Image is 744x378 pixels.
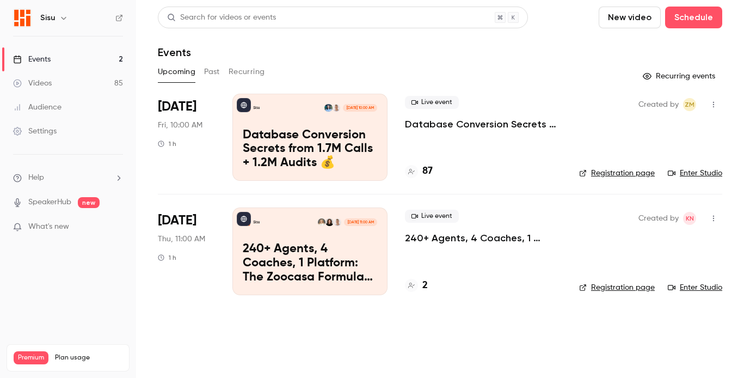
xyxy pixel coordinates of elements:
[243,242,377,284] p: 240+ Agents, 4 Coaches, 1 Platform: The Zoocasa Formula for Scalable Real Estate Coaching
[158,253,176,262] div: 1 h
[158,212,196,229] span: [DATE]
[158,94,215,181] div: Sep 19 Fri, 10:00 AM (America/Denver)
[158,139,176,148] div: 1 h
[405,278,428,293] a: 2
[229,63,265,81] button: Recurring
[28,172,44,184] span: Help
[318,218,325,226] img: Carrie Lysenko
[28,221,69,233] span: What's new
[683,98,696,111] span: Zac Muir
[158,46,191,59] h1: Events
[78,197,100,208] span: new
[324,104,332,112] img: Justin Benson
[405,231,562,245] a: 240+ Agents, 4 Coaches, 1 Platform: The Zoocasa Formula for Scalable Real Estate Coaching
[638,68,722,85] button: Recurring events
[325,218,333,226] img: Brittany Kostov
[13,78,52,89] div: Videos
[665,7,722,28] button: Schedule
[158,234,205,245] span: Thu, 11:00 AM
[638,98,679,111] span: Created by
[158,98,196,115] span: [DATE]
[405,118,562,131] a: Database Conversion Secrets from 1.7M Calls + 1.2M Audits 💰
[158,208,215,295] div: Sep 25 Thu, 10:00 AM (America/Los Angeles)
[344,218,377,226] span: [DATE] 11:00 AM
[158,63,195,81] button: Upcoming
[422,278,428,293] h4: 2
[422,164,433,179] h4: 87
[167,12,276,23] div: Search for videos or events
[28,197,71,208] a: SpeakerHub
[599,7,661,28] button: New video
[668,168,722,179] a: Enter Studio
[232,208,388,295] a: 240+ Agents, 4 Coaches, 1 Platform: The Zoocasa Formula for Scalable Real Estate CoachingSisuZac ...
[405,96,459,109] span: Live event
[405,210,459,223] span: Live event
[668,282,722,293] a: Enter Studio
[253,220,260,225] p: Sisu
[204,63,220,81] button: Past
[14,351,48,364] span: Premium
[243,129,377,170] p: Database Conversion Secrets from 1.7M Calls + 1.2M Audits 💰
[13,126,57,137] div: Settings
[110,222,123,232] iframe: Noticeable Trigger
[334,218,341,226] img: Zac Muir
[579,282,655,293] a: Registration page
[55,353,122,362] span: Plan usage
[343,104,377,112] span: [DATE] 10:00 AM
[232,94,388,181] a: Database Conversion Secrets from 1.7M Calls + 1.2M Audits 💰SisuZac MuirJustin Benson[DATE] 10:00 ...
[253,105,260,111] p: Sisu
[683,212,696,225] span: Kaela Nichol
[579,168,655,179] a: Registration page
[13,102,62,113] div: Audience
[40,13,55,23] h6: Sisu
[405,164,433,179] a: 87
[333,104,340,112] img: Zac Muir
[14,9,31,27] img: Sisu
[685,98,694,111] span: ZM
[638,212,679,225] span: Created by
[158,120,202,131] span: Fri, 10:00 AM
[13,54,51,65] div: Events
[13,172,123,184] li: help-dropdown-opener
[686,212,694,225] span: KN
